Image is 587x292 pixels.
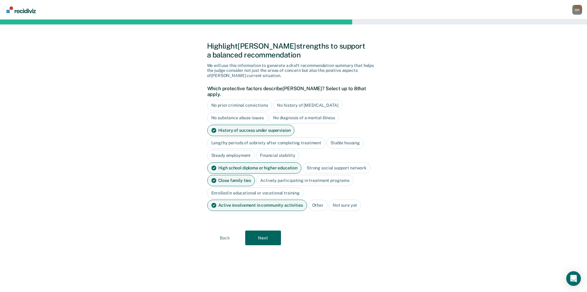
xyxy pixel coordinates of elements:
[327,137,364,149] div: Stable housing
[207,100,272,111] div: No prior criminal convictions
[245,231,281,245] button: Next
[572,5,582,15] button: Profile dropdown button
[207,137,325,149] div: Lengthy periods of sobriety after completing treatment
[207,86,377,97] label: Which protective factors describe [PERSON_NAME] ? Select up to 8 that apply.
[256,175,353,186] div: Actively participating in treatment programs
[269,112,339,124] div: No diagnosis of a mental illness
[207,63,380,78] div: We will use this information to generate a draft recommendation summary that helps the judge cons...
[303,162,371,174] div: Strong social support network
[207,42,380,59] div: Highlight [PERSON_NAME] strengths to support a balanced recommendation
[207,187,304,199] div: Enrolled in educational or vocational training
[273,100,342,111] div: No history of [MEDICAL_DATA]
[329,200,361,211] div: Not sure yet
[207,162,302,174] div: High school diploma or higher education
[207,200,307,211] div: Active involvement in community activities
[207,125,295,136] div: History of success under supervision
[6,6,36,13] img: Recidiviz
[207,150,255,161] div: Steady employment
[572,5,582,15] div: H H
[308,200,327,211] div: Other
[566,271,581,286] div: Open Intercom Messenger
[207,231,243,245] button: Back
[207,112,268,124] div: No substance abuse issues
[207,175,255,186] div: Close family ties
[256,150,299,161] div: Financial stability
